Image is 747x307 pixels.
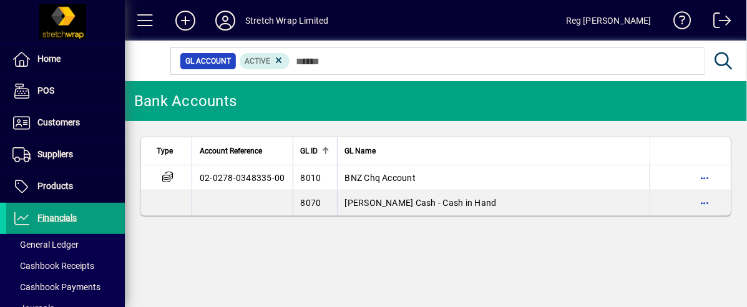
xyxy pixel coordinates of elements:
div: GL Name [345,144,643,158]
a: Products [6,171,125,202]
span: GL Name [345,144,376,158]
span: Financials [37,213,77,223]
a: Cashbook Payments [6,276,125,298]
div: Reg [PERSON_NAME] [566,11,652,31]
a: General Ledger [6,234,125,255]
button: More options [695,193,715,213]
span: BNZ Chq Account [345,173,416,183]
span: Products [37,181,73,191]
span: GL Account [185,55,231,67]
a: Home [6,44,125,75]
span: Type [157,144,173,158]
button: Add [165,9,205,32]
a: Customers [6,107,125,139]
a: Cashbook Receipts [6,255,125,276]
div: Type [157,144,184,158]
span: Active [245,57,270,66]
span: 8070 [301,198,321,208]
span: Cashbook Payments [12,282,100,292]
a: Suppliers [6,139,125,170]
span: Account Reference [200,144,262,158]
span: Suppliers [37,149,73,159]
button: Profile [205,9,245,32]
span: General Ledger [12,240,79,250]
a: Knowledge Base [664,2,691,43]
div: Bank Accounts [134,91,237,111]
span: GL ID [301,144,318,158]
div: Stretch Wrap Limited [245,11,329,31]
span: 8010 [301,173,321,183]
td: 02-0278-0348335-00 [192,165,293,190]
a: POS [6,76,125,107]
span: [PERSON_NAME] Cash - Cash in Hand [345,198,497,208]
button: More options [695,168,715,188]
span: Cashbook Receipts [12,261,94,271]
div: GL ID [301,144,330,158]
mat-chip: Activation Status: Active [240,53,290,69]
a: Logout [704,2,731,43]
span: Customers [37,117,80,127]
span: Home [37,54,61,64]
span: POS [37,85,54,95]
